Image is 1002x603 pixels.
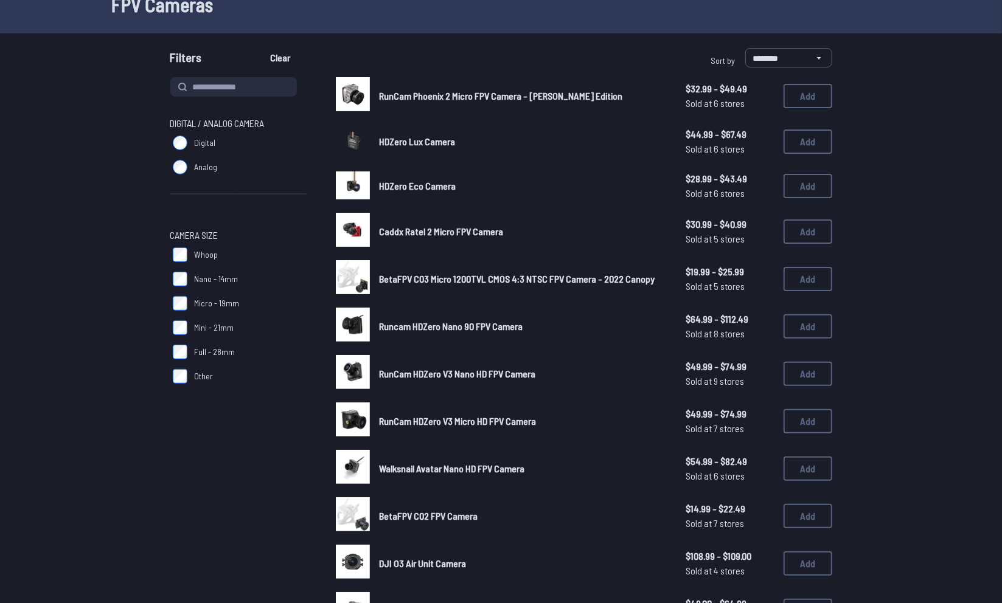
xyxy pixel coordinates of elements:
[380,226,504,237] span: Caddx Ratel 2 Micro FPV Camera
[380,320,523,332] span: Runcam HDZero Nano 90 FPV Camera
[195,273,238,285] span: Nano - 14mm
[784,409,832,433] button: Add
[686,81,774,96] span: $32.99 - $49.49
[173,345,187,359] input: Full - 28mm
[745,48,832,67] select: Sort by
[173,272,187,286] input: Nano - 14mm
[380,414,667,429] a: RunCam HDZero V3 Micro HD FPV Camera
[784,129,832,154] button: Add
[711,55,736,66] span: Sort by
[686,279,774,294] span: Sold at 5 stores
[336,450,370,488] a: image
[380,556,667,571] a: DJI O3 Air Unit Camera
[173,247,187,262] input: Whoop
[336,77,370,111] img: image
[380,224,667,239] a: Caddx Ratel 2 Micro FPV Camera
[380,272,667,286] a: BetaFPV C03 Micro 1200TVL CMOS 4:3 NTSC FPV Camera - 2022 Canopy
[195,370,214,382] span: Other
[686,186,774,201] span: Sold at 6 stores
[686,171,774,186] span: $28.99 - $43.49
[380,136,456,147] span: HDZero Lux Camera
[380,179,667,193] a: HDZero Eco Camera
[336,355,370,393] a: image
[380,509,667,523] a: BetaFPV C02 FPV Camera
[784,362,832,386] button: Add
[195,346,235,358] span: Full - 28mm
[380,134,667,149] a: HDZero Lux Camera
[380,90,623,102] span: RunCam Phoenix 2 Micro FPV Camera - [PERSON_NAME] Edition
[380,557,467,569] span: DJI O3 Air Unit Camera
[336,171,370,199] img: image
[195,322,234,334] span: Mini - 21mm
[784,84,832,108] button: Add
[686,516,774,531] span: Sold at 7 stores
[686,232,774,246] span: Sold at 5 stores
[380,367,667,381] a: RunCam HDZero V3 Nano HD FPV Camera
[686,374,774,388] span: Sold at 9 stores
[336,125,370,159] a: image
[336,77,370,115] a: image
[784,314,832,339] button: Add
[173,369,187,384] input: Other
[173,296,187,311] input: Micro - 19mm
[170,228,218,243] span: Camera Size
[336,213,370,247] img: image
[336,545,370,579] img: image
[686,96,774,111] span: Sold at 6 stores
[686,127,774,142] span: $44.99 - $67.49
[686,501,774,516] span: $14.99 - $22.49
[784,551,832,576] button: Add
[336,308,370,345] a: image
[686,549,774,563] span: $108.99 - $109.00
[686,421,774,436] span: Sold at 7 stores
[686,359,774,374] span: $49.99 - $74.99
[336,497,370,535] a: image
[380,461,667,476] a: Walksnail Avatar Nano HD FPV Camera
[195,249,218,261] span: Whoop
[336,168,370,203] a: image
[195,161,218,173] span: Analog
[784,174,832,198] button: Add
[336,308,370,342] img: image
[336,402,370,436] img: image
[195,137,216,149] span: Digital
[336,132,370,151] img: image
[380,273,655,284] span: BetaFPV C03 Micro 1200TVL CMOS 4:3 NTSC FPV Camera - 2022 Canopy
[336,260,370,298] a: image
[784,219,832,244] button: Add
[173,160,187,174] input: Analog
[336,260,370,294] img: image
[336,355,370,389] img: image
[686,142,774,156] span: Sold at 6 stores
[380,89,667,103] a: RunCam Phoenix 2 Micro FPV Camera - [PERSON_NAME] Edition
[686,217,774,232] span: $30.99 - $40.99
[784,457,832,481] button: Add
[170,48,202,72] span: Filters
[380,415,537,427] span: RunCam HDZero V3 Micro HD FPV Camera
[686,312,774,326] span: $64.99 - $112.49
[336,402,370,440] a: image
[686,454,774,469] span: $54.99 - $82.49
[686,407,774,421] span: $49.99 - $74.99
[686,563,774,578] span: Sold at 4 stores
[380,368,536,379] span: RunCam HDZero V3 Nano HD FPV Camera
[686,469,774,483] span: Sold at 6 stores
[260,48,301,67] button: Clear
[784,504,832,528] button: Add
[173,320,187,335] input: Mini - 21mm
[336,497,370,531] img: image
[686,326,774,341] span: Sold at 8 stores
[336,545,370,582] a: image
[195,297,240,309] span: Micro - 19mm
[380,463,525,474] span: Walksnail Avatar Nano HD FPV Camera
[784,267,832,291] button: Add
[336,213,370,250] a: image
[380,510,478,522] span: BetaFPV C02 FPV Camera
[380,319,667,334] a: Runcam HDZero Nano 90 FPV Camera
[173,136,187,150] input: Digital
[686,264,774,279] span: $19.99 - $25.99
[170,116,265,131] span: Digital / Analog Camera
[336,450,370,484] img: image
[380,180,456,191] span: HDZero Eco Camera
